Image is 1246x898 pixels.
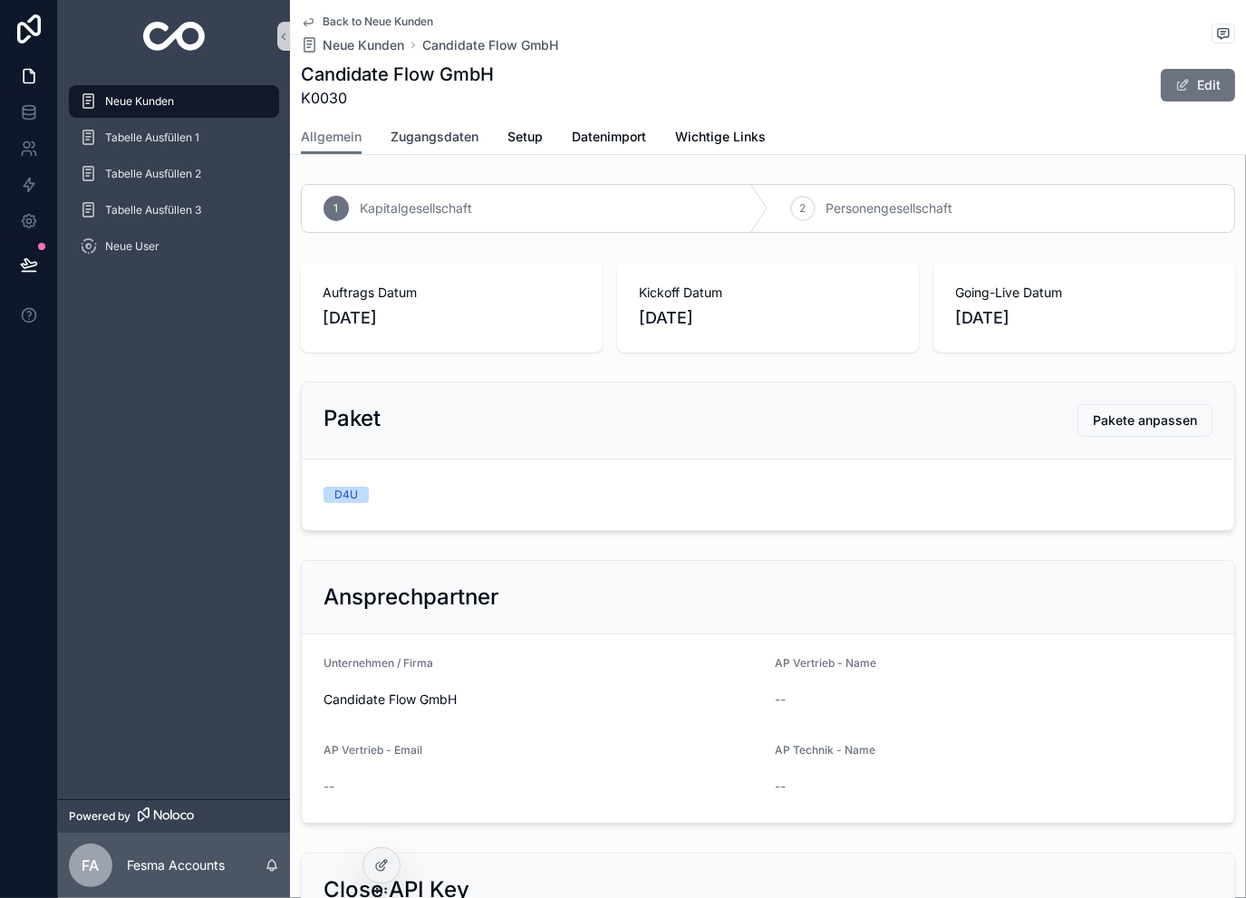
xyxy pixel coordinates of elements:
a: Wichtige Links [675,121,766,157]
a: Neue Kunden [301,36,404,54]
span: -- [324,777,334,796]
span: Unternehmen / Firma [324,656,433,670]
a: Candidate Flow GmbH [422,36,558,54]
span: [DATE] [323,305,581,331]
span: -- [776,777,787,796]
span: Tabelle Ausfüllen 3 [105,203,201,217]
span: Datenimport [572,128,646,146]
div: scrollable content [58,72,290,286]
span: Tabelle Ausfüllen 2 [105,167,201,181]
div: D4U [334,487,358,503]
span: Going-Live Datum [955,284,1213,302]
span: [DATE] [639,305,897,331]
a: Tabelle Ausfüllen 1 [69,121,279,154]
span: AP Vertrieb - Email [324,743,422,757]
h1: Candidate Flow GmbH [301,62,494,87]
span: Tabelle Ausfüllen 1 [105,130,199,145]
span: Powered by [69,809,130,824]
span: Kapitalgesellschaft [360,199,472,217]
span: 1 [334,201,339,216]
span: Pakete anpassen [1093,411,1197,430]
a: Powered by [58,799,290,833]
span: Wichtige Links [675,128,766,146]
p: Fesma Accounts [127,856,225,874]
a: Back to Neue Kunden [301,14,433,29]
span: Zugangsdaten [391,128,478,146]
span: Allgemein [301,128,362,146]
span: Personengesellschaft [826,199,953,217]
button: Pakete anpassen [1077,404,1212,437]
h2: Paket [324,404,381,433]
span: Back to Neue Kunden [323,14,433,29]
span: Candidate Flow GmbH [324,690,761,709]
span: AP Technik - Name [776,743,876,757]
a: Tabelle Ausfüllen 3 [69,194,279,227]
span: AP Vertrieb - Name [776,656,877,670]
img: App logo [143,22,206,51]
a: Zugangsdaten [391,121,478,157]
span: Kickoff Datum [639,284,897,302]
span: -- [776,690,787,709]
span: FA [82,855,100,876]
span: Neue User [105,239,159,254]
span: Auftrags Datum [323,284,581,302]
a: Datenimport [572,121,646,157]
a: Allgemein [301,121,362,155]
h2: Ansprechpartner [324,583,498,612]
span: Setup [507,128,543,146]
span: K0030 [301,87,494,109]
a: Setup [507,121,543,157]
a: Tabelle Ausfüllen 2 [69,158,279,190]
span: [DATE] [955,305,1213,331]
span: Neue Kunden [105,94,174,109]
button: Edit [1161,69,1235,101]
span: Neue Kunden [323,36,404,54]
a: Neue Kunden [69,85,279,118]
span: 2 [799,201,806,216]
a: Neue User [69,230,279,263]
